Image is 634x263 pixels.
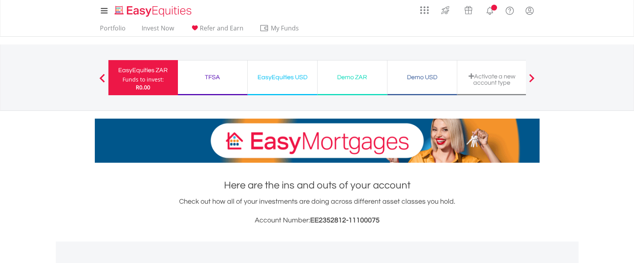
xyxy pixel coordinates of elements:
[183,72,243,83] div: TFSA
[123,76,164,84] div: Funds to invest:
[95,215,540,226] h3: Account Number:
[259,23,311,33] span: My Funds
[420,6,429,14] img: grid-menu-icon.svg
[139,24,177,36] a: Invest Now
[500,2,520,18] a: FAQ's and Support
[112,2,195,18] a: Home page
[136,84,150,91] span: R0.00
[200,24,243,32] span: Refer and Earn
[95,196,540,226] div: Check out how all of your investments are doing across different asset classes you hold.
[439,4,452,16] img: thrive-v2.svg
[252,72,313,83] div: EasyEquities USD
[187,24,247,36] a: Refer and Earn
[113,5,195,18] img: EasyEquities_Logo.png
[462,4,475,16] img: vouchers-v2.svg
[462,73,522,86] div: Activate a new account type
[480,2,500,18] a: Notifications
[415,2,434,14] a: AppsGrid
[95,178,540,192] h1: Here are the ins and outs of your account
[95,119,540,163] img: EasyMortage Promotion Banner
[97,24,129,36] a: Portfolio
[113,65,173,76] div: EasyEquities ZAR
[322,72,382,83] div: Demo ZAR
[520,2,540,19] a: My Profile
[457,2,480,16] a: Vouchers
[392,72,452,83] div: Demo USD
[310,217,380,224] span: EE2352812-11100075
